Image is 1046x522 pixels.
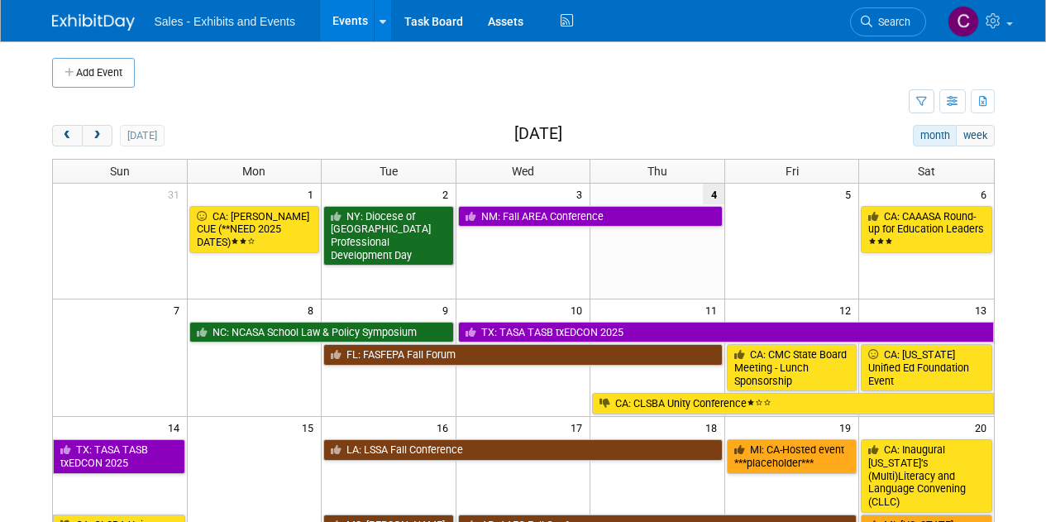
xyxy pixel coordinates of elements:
span: 6 [979,184,994,204]
span: 1 [306,184,321,204]
span: Sales - Exhibits and Events [155,15,295,28]
span: 5 [843,184,858,204]
button: week [956,125,994,146]
a: CA: CLSBA Unity Conference [592,393,993,414]
span: 16 [435,417,456,438]
span: Fri [786,165,799,178]
a: NC: NCASA School Law & Policy Symposium [189,322,454,343]
a: LA: LSSA Fall Conference [323,439,723,461]
span: Wed [512,165,534,178]
span: 9 [441,299,456,320]
button: month [913,125,957,146]
span: 4 [703,184,724,204]
button: next [82,125,112,146]
a: MI: CA-Hosted event ***placeholder*** [727,439,857,473]
span: 13 [973,299,994,320]
span: 12 [838,299,858,320]
span: 31 [166,184,187,204]
span: 3 [575,184,590,204]
span: Sun [110,165,130,178]
span: 10 [569,299,590,320]
span: Search [872,16,910,28]
span: 18 [704,417,724,438]
span: 17 [569,417,590,438]
a: FL: FASFEPA Fall Forum [323,344,723,366]
a: TX: TASA TASB txEDCON 2025 [53,439,185,473]
a: TX: TASA TASB txEDCON 2025 [458,322,994,343]
a: CA: [PERSON_NAME] CUE (**NEED 2025 DATES) [189,206,320,253]
a: CA: CAAASA Round-up for Education Leaders [861,206,991,253]
span: 20 [973,417,994,438]
span: 15 [300,417,321,438]
span: 8 [306,299,321,320]
span: 7 [172,299,187,320]
h2: [DATE] [514,125,562,143]
span: 2 [441,184,456,204]
span: Sat [918,165,935,178]
img: Christine Lurz [948,6,979,37]
span: 11 [704,299,724,320]
a: CA: CMC State Board Meeting - Lunch Sponsorship [727,344,857,391]
a: NM: Fall AREA Conference [458,206,723,227]
button: prev [52,125,83,146]
span: Mon [242,165,265,178]
span: 19 [838,417,858,438]
button: [DATE] [120,125,164,146]
span: 14 [166,417,187,438]
a: CA: [US_STATE] Unified Ed Foundation Event [861,344,991,391]
a: Search [850,7,926,36]
span: Tue [380,165,398,178]
a: CA: Inaugural [US_STATE]’s (Multi)Literacy and Language Convening (CLLC) [861,439,991,513]
a: NY: Diocese of [GEOGRAPHIC_DATA] Professional Development Day [323,206,454,266]
img: ExhibitDay [52,14,135,31]
span: Thu [647,165,667,178]
button: Add Event [52,58,135,88]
